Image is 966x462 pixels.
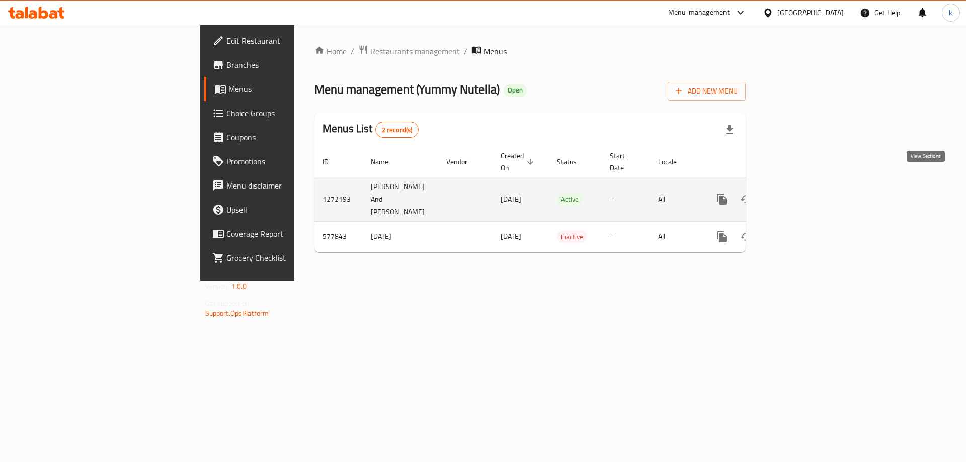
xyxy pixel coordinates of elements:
td: - [602,221,650,252]
span: Coupons [226,131,354,143]
div: Total records count [375,122,419,138]
div: Export file [717,118,742,142]
a: Menus [204,77,362,101]
span: Menu management ( Yummy Nutella ) [314,78,500,101]
span: Status [557,156,590,168]
span: Upsell [226,204,354,216]
button: more [710,187,734,211]
button: Add New Menu [668,82,746,101]
nav: breadcrumb [314,45,746,58]
span: Open [504,86,527,95]
span: Inactive [557,231,587,243]
div: Open [504,84,527,97]
span: Start Date [610,150,638,174]
a: Edit Restaurant [204,29,362,53]
th: Actions [702,147,815,177]
span: [DATE] [501,230,521,243]
div: Menu-management [668,7,730,19]
span: Coverage Report [226,228,354,240]
span: Get support on: [205,297,252,310]
td: All [650,177,702,221]
li: / [464,45,467,57]
span: 2 record(s) [376,125,419,135]
span: 1.0.0 [231,280,247,293]
a: Menu disclaimer [204,173,362,198]
a: Support.OpsPlatform [205,307,269,320]
table: enhanced table [314,147,815,252]
span: Created On [501,150,537,174]
td: All [650,221,702,252]
span: Menus [484,45,507,57]
span: [DATE] [501,193,521,206]
span: Version: [205,280,230,293]
span: Edit Restaurant [226,35,354,47]
a: Choice Groups [204,101,362,125]
span: Promotions [226,155,354,167]
span: Locale [658,156,690,168]
div: Active [557,194,583,206]
span: Grocery Checklist [226,252,354,264]
td: - [602,177,650,221]
span: Branches [226,59,354,71]
td: [DATE] [363,221,438,252]
span: ID [323,156,342,168]
h2: Menus List [323,121,419,138]
span: Add New Menu [676,85,738,98]
span: Active [557,194,583,205]
span: Restaurants management [370,45,460,57]
div: [GEOGRAPHIC_DATA] [777,7,844,18]
a: Coupons [204,125,362,149]
span: Name [371,156,401,168]
button: Change Status [734,225,758,249]
button: more [710,225,734,249]
a: Upsell [204,198,362,222]
a: Branches [204,53,362,77]
span: Menu disclaimer [226,179,354,192]
a: Grocery Checklist [204,246,362,270]
span: Vendor [446,156,480,168]
a: Coverage Report [204,222,362,246]
span: Choice Groups [226,107,354,119]
a: Restaurants management [358,45,460,58]
a: Promotions [204,149,362,173]
span: k [949,7,952,18]
span: Menus [228,83,354,95]
td: [PERSON_NAME] And [PERSON_NAME] [363,177,438,221]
